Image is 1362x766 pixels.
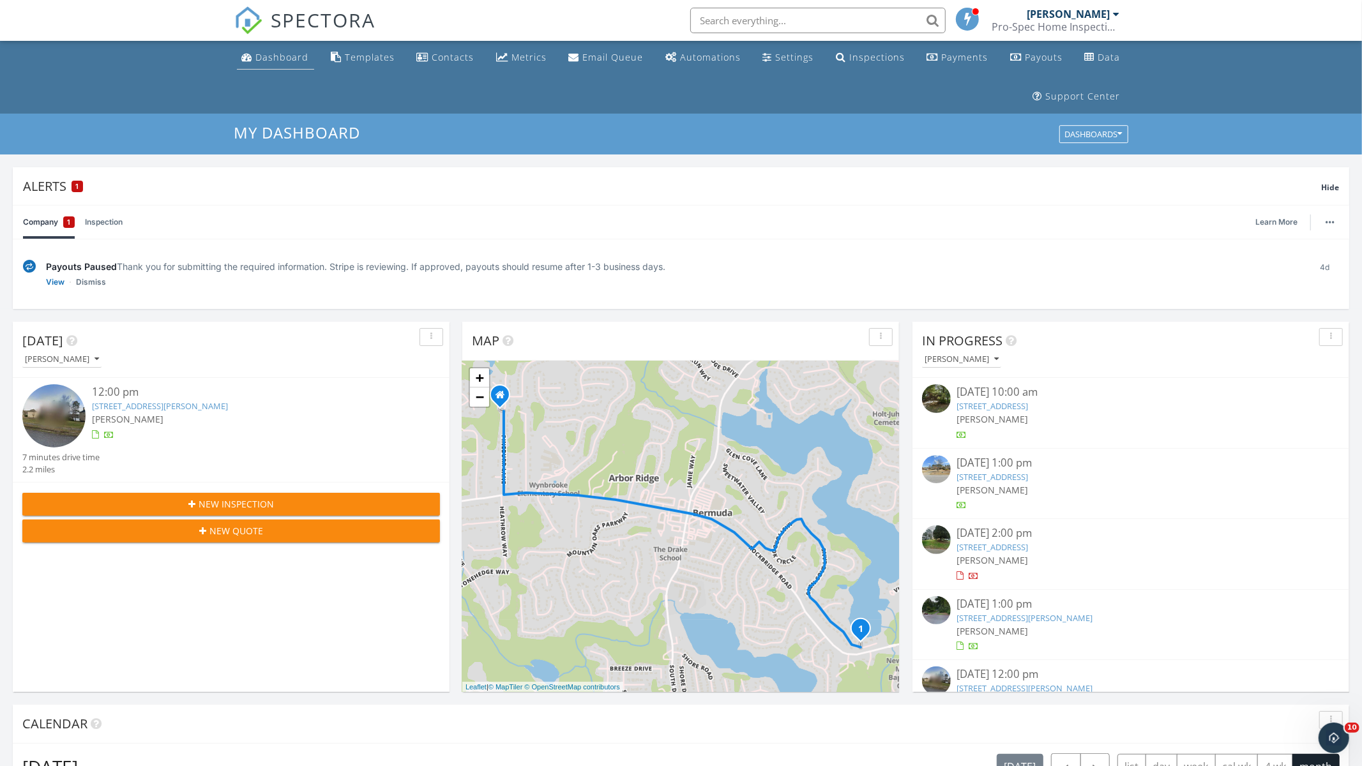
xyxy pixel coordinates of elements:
[758,46,819,70] a: Settings
[234,122,361,143] span: My Dashboard
[462,682,623,693] div: |
[922,351,1001,368] button: [PERSON_NAME]
[1059,126,1128,144] button: Dashboards
[22,384,86,447] img: streetview
[68,216,71,229] span: 1
[234,6,262,34] img: The Best Home Inspection Software - Spectora
[1319,723,1349,753] iframe: Intercom live chat
[22,463,100,476] div: 2.2 miles
[942,51,988,63] div: Payments
[922,596,951,625] img: streetview
[1321,182,1339,193] span: Hide
[992,20,1120,33] div: Pro-Spec Home Inspection Services
[46,261,117,272] span: Payouts Paused
[1046,90,1121,102] div: Support Center
[957,625,1029,637] span: [PERSON_NAME]
[23,260,36,273] img: under-review-2fe708636b114a7f4b8d.svg
[660,46,746,70] a: Automations (Basic)
[849,51,905,63] div: Inspections
[85,206,123,239] a: Inspection
[500,394,508,402] div: 504 Pineburr Lane, Stone Mountain GEORGIA 30087
[831,46,910,70] a: Inspections
[1310,260,1339,289] div: 4d
[511,51,547,63] div: Metrics
[922,525,1340,582] a: [DATE] 2:00 pm [STREET_ADDRESS] [PERSON_NAME]
[345,51,395,63] div: Templates
[23,177,1321,195] div: Alerts
[22,520,440,543] button: New Quote
[858,625,863,634] i: 1
[957,455,1305,471] div: [DATE] 1:00 pm
[92,413,163,425] span: [PERSON_NAME]
[925,355,999,364] div: [PERSON_NAME]
[488,683,523,691] a: © MapTiler
[1080,46,1126,70] a: Data
[922,46,994,70] a: Payments
[22,384,440,476] a: 12:00 pm [STREET_ADDRESS][PERSON_NAME] [PERSON_NAME] 7 minutes drive time 2.2 miles
[256,51,309,63] div: Dashboard
[957,384,1305,400] div: [DATE] 10:00 am
[22,493,440,516] button: New Inspection
[690,8,946,33] input: Search everything...
[525,683,620,691] a: © OpenStreetMap contributors
[25,355,99,364] div: [PERSON_NAME]
[922,666,1340,723] a: [DATE] 12:00 pm [STREET_ADDRESS][PERSON_NAME] [PERSON_NAME]
[1005,46,1068,70] a: Payouts
[470,387,489,407] a: Zoom out
[23,206,75,239] a: Company
[922,332,1003,349] span: In Progress
[957,413,1029,425] span: [PERSON_NAME]
[1255,216,1305,229] a: Learn More
[922,384,951,413] img: streetview
[92,384,405,400] div: 12:00 pm
[92,400,228,412] a: [STREET_ADDRESS][PERSON_NAME]
[957,554,1029,566] span: [PERSON_NAME]
[46,260,1300,273] div: Thank you for submitting the required information. Stripe is reviewing. If approved, payouts shou...
[465,683,487,691] a: Leaflet
[1065,130,1123,139] div: Dashboards
[1027,8,1110,20] div: [PERSON_NAME]
[237,46,314,70] a: Dashboard
[957,400,1029,412] a: [STREET_ADDRESS]
[1345,723,1359,733] span: 10
[957,612,1093,624] a: [STREET_ADDRESS][PERSON_NAME]
[680,51,741,63] div: Automations
[957,682,1093,694] a: [STREET_ADDRESS][PERSON_NAME]
[776,51,814,63] div: Settings
[957,484,1029,496] span: [PERSON_NAME]
[209,524,263,537] span: New Quote
[922,666,951,695] img: streetview
[922,455,951,484] img: streetview
[472,332,499,349] span: Map
[199,497,274,511] span: New Inspection
[326,46,400,70] a: Templates
[432,51,474,63] div: Contacts
[22,715,87,732] span: Calendar
[1326,221,1335,223] img: ellipsis-632cfdd7c38ec3a7d453.svg
[922,455,1340,512] a: [DATE] 1:00 pm [STREET_ADDRESS] [PERSON_NAME]
[922,596,1340,653] a: [DATE] 1:00 pm [STREET_ADDRESS][PERSON_NAME] [PERSON_NAME]
[583,51,644,63] div: Email Queue
[957,666,1305,682] div: [DATE] 12:00 pm
[957,541,1029,553] a: [STREET_ADDRESS]
[922,384,1340,441] a: [DATE] 10:00 am [STREET_ADDRESS] [PERSON_NAME]
[76,276,106,289] a: Dismiss
[1028,85,1126,109] a: Support Center
[234,17,376,44] a: SPECTORA
[491,46,552,70] a: Metrics
[1025,51,1063,63] div: Payouts
[22,332,63,349] span: [DATE]
[861,628,868,636] div: 7262 Glen Cove Ln, Stone Mountain, GA 30087
[922,525,951,554] img: streetview
[564,46,649,70] a: Email Queue
[957,525,1305,541] div: [DATE] 2:00 pm
[76,182,79,191] span: 1
[470,368,489,387] a: Zoom in
[46,276,64,289] a: View
[957,471,1029,483] a: [STREET_ADDRESS]
[22,451,100,463] div: 7 minutes drive time
[412,46,480,70] a: Contacts
[271,6,376,33] span: SPECTORA
[22,351,102,368] button: [PERSON_NAME]
[1098,51,1121,63] div: Data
